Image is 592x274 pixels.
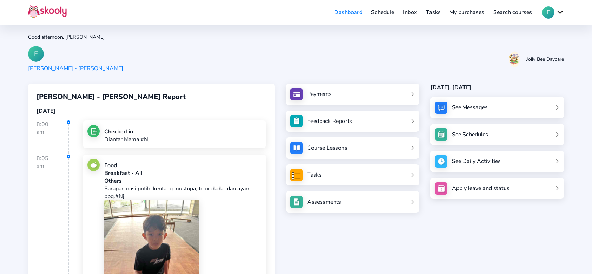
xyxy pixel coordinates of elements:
[452,104,488,111] div: See Messages
[290,196,303,208] img: assessments.jpg
[37,128,68,136] div: am
[489,7,537,18] a: Search courses
[290,169,303,181] img: tasksForMpWeb.png
[421,7,445,18] a: Tasks
[430,178,564,199] a: Apply leave and status
[435,128,447,141] img: schedule.jpg
[435,102,447,114] img: messages.jpg
[290,142,415,154] a: Course Lessons
[307,144,347,152] div: Course Lessons
[445,7,489,18] a: My purchases
[290,115,415,127] a: Feedback Reports
[430,151,564,172] a: See Daily Activities
[28,46,44,62] div: F
[37,92,186,102] span: [PERSON_NAME] - [PERSON_NAME] Report
[290,169,415,181] a: Tasks
[37,107,266,115] div: [DATE]
[430,124,564,145] a: See Schedules
[290,115,303,127] img: see_atten.jpg
[430,84,564,91] div: [DATE], [DATE]
[28,34,564,40] div: Good afternoon, [PERSON_NAME]
[104,185,262,200] p: Sarapan nasi putih, kentang mustopa, telur dadar dan ayam bbq.#Nj
[104,128,150,136] div: Checked in
[307,171,322,179] div: Tasks
[435,182,447,195] img: apply_leave.jpg
[104,136,150,143] p: Diantar Mama.#Nj
[542,6,564,19] button: Fchevron down outline
[452,184,509,192] div: Apply leave and status
[104,177,262,185] div: Others
[307,117,352,125] div: Feedback Reports
[367,7,399,18] a: Schedule
[435,155,447,168] img: activity.jpg
[37,162,68,170] div: am
[452,131,488,138] div: See Schedules
[290,88,415,100] a: Payments
[399,7,421,18] a: Inbox
[290,88,303,100] img: payments.jpg
[307,198,341,206] div: Assessments
[509,51,520,67] img: 20201103140951286199961659839494hYz471L5eL1FsRFsP4.jpg
[307,90,332,98] div: Payments
[87,125,100,137] img: checkin.jpg
[526,56,564,63] div: Jolly Bee Daycare
[330,7,367,18] a: Dashboard
[290,142,303,154] img: courses.jpg
[28,5,67,18] img: Skooly
[452,157,501,165] div: See Daily Activities
[104,169,262,177] div: Breakfast - All
[28,65,123,72] div: [PERSON_NAME] - [PERSON_NAME]
[87,159,100,171] img: food.jpg
[37,120,69,154] div: 8:00
[104,162,262,169] div: Food
[290,196,415,208] a: Assessments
